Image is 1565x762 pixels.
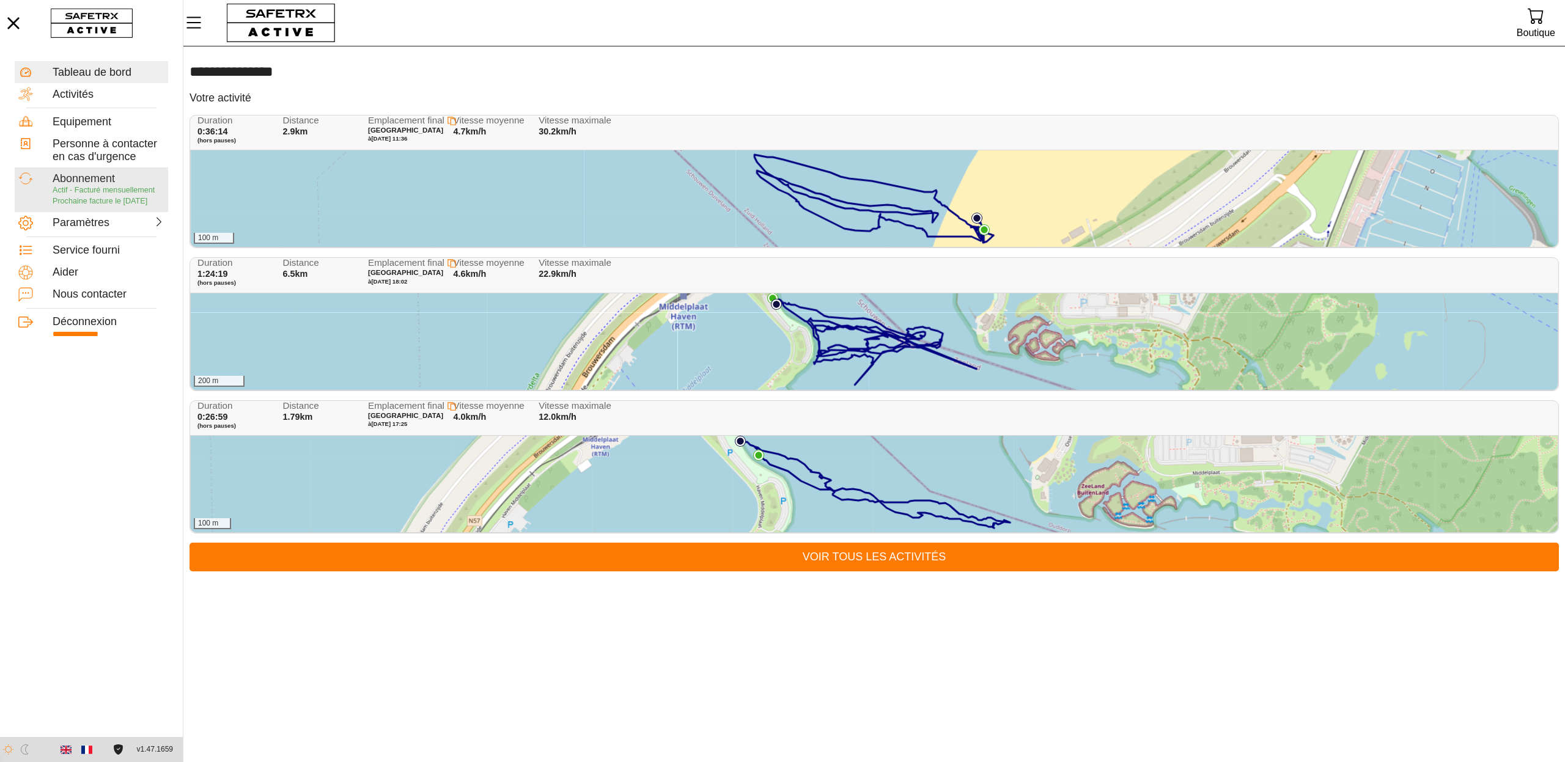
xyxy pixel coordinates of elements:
[283,269,308,279] span: 6.5km
[18,265,33,280] img: Help.svg
[454,412,487,422] span: 4.0km/h
[368,420,407,427] span: à [DATE] 17:25
[454,269,487,279] span: 4.6km/h
[110,744,127,755] a: Accord de licence
[771,299,782,310] img: PathStart.svg
[539,115,617,126] span: Vitesse maximale
[283,412,313,422] span: 1.79km
[735,436,746,447] img: PathStart.svg
[197,137,276,144] span: (hors pauses)
[130,739,180,760] button: v1.47.1659
[454,258,532,268] span: Vitesse moyenne
[539,258,617,268] span: Vitesse maximale
[1517,24,1555,41] div: Boutique
[368,269,443,276] span: [GEOGRAPHIC_DATA]
[539,412,576,422] span: 12.0km/h
[197,126,228,136] span: 0:36:14
[197,412,228,422] span: 0:26:59
[368,257,444,268] span: Emplacement final
[3,744,13,755] img: ModeLight.svg
[767,293,778,304] img: PathEnd.svg
[454,401,532,411] span: Vitesse moyenne
[53,137,164,164] div: Personne à contacter en cas d'urgence
[197,269,228,279] span: 1:24:19
[81,744,92,755] img: fr.svg
[183,10,214,35] button: Menu
[53,172,164,186] div: Abonnement
[194,233,234,244] div: 100 m
[194,518,231,529] div: 100 m
[53,244,164,257] div: Service fourni
[971,213,982,224] img: PathStart.svg
[56,739,76,760] button: English
[18,171,33,186] img: Subscription.svg
[197,401,276,411] span: Duration
[283,115,361,126] span: Distance
[368,115,444,125] span: Emplacement final
[539,269,576,279] span: 22.9km/h
[283,401,361,411] span: Distance
[197,422,276,430] span: (hors pauses)
[539,401,617,411] span: Vitesse maximale
[283,258,361,268] span: Distance
[53,288,164,301] div: Nous contacter
[53,216,106,230] div: Paramètres
[53,315,164,329] div: Déconnexion
[18,87,33,101] img: Activities.svg
[454,126,487,136] span: 4.7km/h
[53,266,164,279] div: Aider
[18,114,33,129] img: Equipment.svg
[53,197,147,205] span: Prochaine facture le [DATE]
[197,258,276,268] span: Duration
[190,91,251,105] h5: Votre activité
[197,279,276,287] span: (hors pauses)
[368,400,444,411] span: Emplacement final
[53,186,155,194] span: Actif - Facturé mensuellement
[53,115,164,129] div: Equipement
[197,115,276,126] span: Duration
[53,66,164,79] div: Tableau de bord
[194,376,245,387] div: 200 m
[753,450,764,461] img: PathEnd.svg
[368,412,443,419] span: [GEOGRAPHIC_DATA]
[979,224,990,235] img: PathEnd.svg
[190,543,1559,571] a: Voir tous les activités
[20,744,30,755] img: ModeDark.svg
[368,126,443,134] span: [GEOGRAPHIC_DATA]
[368,135,407,142] span: à [DATE] 11:36
[539,126,576,136] span: 30.2km/h
[61,744,72,755] img: en.svg
[283,126,308,136] span: 2.9km
[454,115,532,126] span: Vitesse moyenne
[199,548,1549,566] span: Voir tous les activités
[137,743,173,756] span: v1.47.1659
[18,287,33,302] img: ContactUs.svg
[368,278,407,285] span: à [DATE] 18:02
[76,739,97,760] button: French
[53,88,164,101] div: Activités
